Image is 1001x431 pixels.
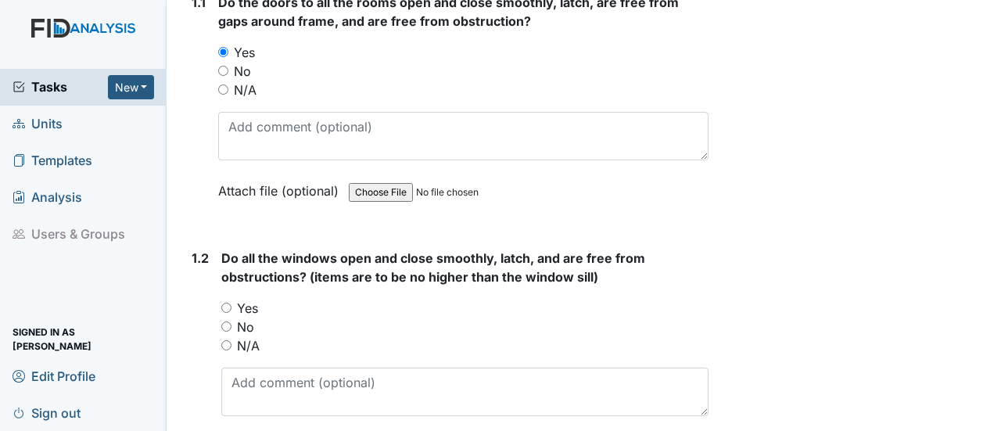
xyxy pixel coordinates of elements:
label: 1.2 [192,249,209,268]
a: Tasks [13,77,108,96]
label: Yes [237,299,258,318]
input: N/A [218,84,228,95]
span: Units [13,112,63,136]
span: Analysis [13,185,82,210]
label: N/A [234,81,257,99]
span: Sign out [13,400,81,425]
input: Yes [221,303,231,313]
span: Templates [13,149,92,173]
input: No [221,321,231,332]
input: N/A [221,340,231,350]
button: New [108,75,155,99]
span: Edit Profile [13,364,95,388]
label: N/A [237,336,260,355]
span: Do all the windows open and close smoothly, latch, and are free from obstructions? (items are to ... [221,250,645,285]
label: Attach file (optional) [218,173,345,200]
label: No [234,62,251,81]
label: Yes [234,43,255,62]
label: No [237,318,254,336]
input: Yes [218,47,228,57]
span: Signed in as [PERSON_NAME] [13,327,154,351]
input: No [218,66,228,76]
